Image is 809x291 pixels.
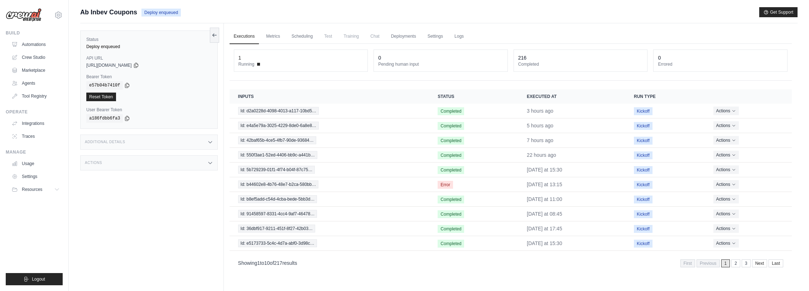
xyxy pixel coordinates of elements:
[438,225,464,233] span: Completed
[423,29,447,44] a: Settings
[634,137,653,145] span: Kickoff
[438,122,464,130] span: Completed
[759,7,798,17] button: Get Support
[527,182,562,187] time: August 20, 2025 at 13:15 GMT-3
[438,151,464,159] span: Completed
[230,89,792,272] section: Crew executions table
[238,151,318,159] span: Id: 550f3ae1-52ed-4406-bb9c-a441b…
[713,239,739,248] button: Actions for execution
[9,52,63,63] a: Crew Studio
[238,180,319,188] span: Id: b44602e8-4b76-48e7-b2ca-580bb…
[450,29,468,44] a: Logs
[86,74,212,80] label: Bearer Token
[239,54,241,61] div: 1
[9,158,63,169] a: Usage
[80,7,137,17] span: Ab Inbev Coupons
[9,78,63,89] a: Agents
[680,259,783,267] nav: Pagination
[527,108,553,114] time: August 21, 2025 at 13:15 GMT-3
[634,107,653,115] span: Kickoff
[9,90,63,102] a: Tool Registry
[257,260,260,266] span: 1
[85,140,125,144] h3: Additional Details
[438,196,464,203] span: Completed
[141,9,181,17] span: Deploy enqueued
[9,184,63,195] button: Resources
[527,167,562,173] time: August 20, 2025 at 15:30 GMT-3
[287,29,317,44] a: Scheduling
[634,210,653,218] span: Kickoff
[238,225,316,233] span: Id: 36dbf917-9211-451f-8f27-42b03…
[438,107,464,115] span: Completed
[680,259,695,267] span: First
[9,65,63,76] a: Marketplace
[634,181,653,189] span: Kickoff
[238,195,421,203] a: View execution details for Id
[6,30,63,36] div: Build
[527,137,553,143] time: August 21, 2025 at 08:45 GMT-3
[238,195,317,203] span: Id: b8ef5add-c54d-4cba-bede-5bb3d…
[527,240,562,246] time: August 19, 2025 at 15:30 GMT-3
[527,226,562,231] time: August 19, 2025 at 17:45 GMT-3
[527,123,553,128] time: August 21, 2025 at 11:00 GMT-3
[238,259,297,267] p: Showing to of results
[429,89,518,104] th: Status
[527,196,562,202] time: August 20, 2025 at 11:00 GMT-3
[86,62,132,68] span: [URL][DOMAIN_NAME]
[22,187,42,192] span: Resources
[9,171,63,182] a: Settings
[366,29,384,43] span: Chat is not available until the deployment is complete
[387,29,420,44] a: Deployments
[713,224,739,233] button: Actions for execution
[6,8,42,22] img: Logo
[86,107,212,113] label: User Bearer Token
[238,239,317,247] span: Id: e5173733-5c4c-4d7a-abf0-3d98c…
[9,118,63,129] a: Integrations
[634,196,653,203] span: Kickoff
[713,195,739,203] button: Actions for execution
[86,55,212,61] label: API URL
[339,29,363,43] span: Training is not available until the deployment is complete
[713,165,739,174] button: Actions for execution
[6,109,63,115] div: Operate
[238,151,421,159] a: View execution details for Id
[238,107,421,115] a: View execution details for Id
[625,89,705,104] th: Run Type
[518,89,625,104] th: Executed at
[518,61,643,67] dt: Completed
[238,210,317,218] span: Id: 91458597-8331-4cc4-9af7-46478…
[713,107,739,115] button: Actions for execution
[634,225,653,233] span: Kickoff
[32,276,45,282] span: Logout
[238,122,421,130] a: View execution details for Id
[634,122,653,130] span: Kickoff
[697,259,720,267] span: Previous
[713,121,739,130] button: Actions for execution
[658,54,661,61] div: 0
[713,136,739,145] button: Actions for execution
[658,61,783,67] dt: Errored
[438,181,453,189] span: Error
[239,61,255,67] span: Running
[769,259,783,267] a: Last
[527,211,562,217] time: August 20, 2025 at 08:45 GMT-3
[264,260,270,266] span: 10
[238,180,421,188] a: View execution details for Id
[238,107,319,115] span: Id: d2a0228d-4098-4013-a117-10bd5…
[238,210,421,218] a: View execution details for Id
[9,39,63,50] a: Automations
[238,136,421,144] a: View execution details for Id
[238,239,421,247] a: View execution details for Id
[713,151,739,159] button: Actions for execution
[527,152,556,158] time: August 20, 2025 at 17:45 GMT-3
[378,54,381,61] div: 0
[238,166,421,174] a: View execution details for Id
[438,240,464,248] span: Completed
[230,89,429,104] th: Inputs
[238,225,421,233] a: View execution details for Id
[713,210,739,218] button: Actions for execution
[320,29,336,43] span: Test
[752,259,767,267] a: Next
[9,131,63,142] a: Traces
[86,93,116,101] a: Reset Token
